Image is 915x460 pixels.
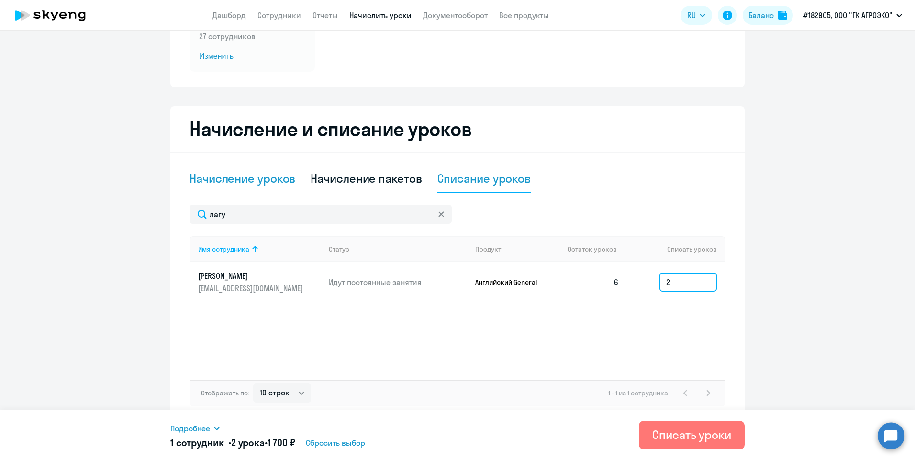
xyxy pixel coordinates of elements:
span: 1 - 1 из 1 сотрудника [608,389,668,397]
img: balance [778,11,787,20]
span: 1 700 ₽ [268,437,295,449]
span: Сбросить выбор [306,437,365,449]
span: 2 урока [231,437,265,449]
button: Балансbalance [743,6,793,25]
a: [PERSON_NAME][EMAIL_ADDRESS][DOMAIN_NAME] [198,271,321,294]
div: Начисление пакетов [311,171,422,186]
p: [EMAIL_ADDRESS][DOMAIN_NAME] [198,283,305,294]
div: Остаток уроков [568,245,627,253]
a: Отчеты [312,11,338,20]
a: Документооборот [423,11,488,20]
p: #182905, ООО "ГК АГРОЭКО" [803,10,893,21]
div: Баланс [748,10,774,21]
span: Остаток уроков [568,245,617,253]
div: Имя сотрудника [198,245,249,253]
span: Подробнее [170,423,210,434]
p: Английский General [475,278,547,286]
a: Сотрудники [257,11,301,20]
input: Поиск по имени, email, продукту или статусу [190,205,452,224]
p: [PERSON_NAME] [198,271,305,281]
div: Списать уроки [652,427,731,442]
th: Списать уроков [627,236,725,262]
button: Списать уроки [639,421,745,449]
div: Имя сотрудника [198,245,321,253]
span: Отображать по: [201,389,249,397]
h5: 1 сотрудник • • [170,436,295,449]
div: Статус [329,245,468,253]
h2: Начисление и списание уроков [190,118,725,141]
p: 27 сотрудников [199,31,305,42]
a: Дашборд [212,11,246,20]
span: RU [687,10,696,21]
div: Списание уроков [437,171,531,186]
a: Все продукты [499,11,549,20]
button: #182905, ООО "ГК АГРОЭКО" [799,4,907,27]
p: Идут постоянные занятия [329,277,468,287]
a: Начислить уроки [349,11,412,20]
div: Начисление уроков [190,171,295,186]
div: Продукт [475,245,560,253]
div: Статус [329,245,349,253]
td: 6 [560,262,627,302]
div: Продукт [475,245,501,253]
button: RU [681,6,712,25]
span: Изменить [199,51,305,62]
